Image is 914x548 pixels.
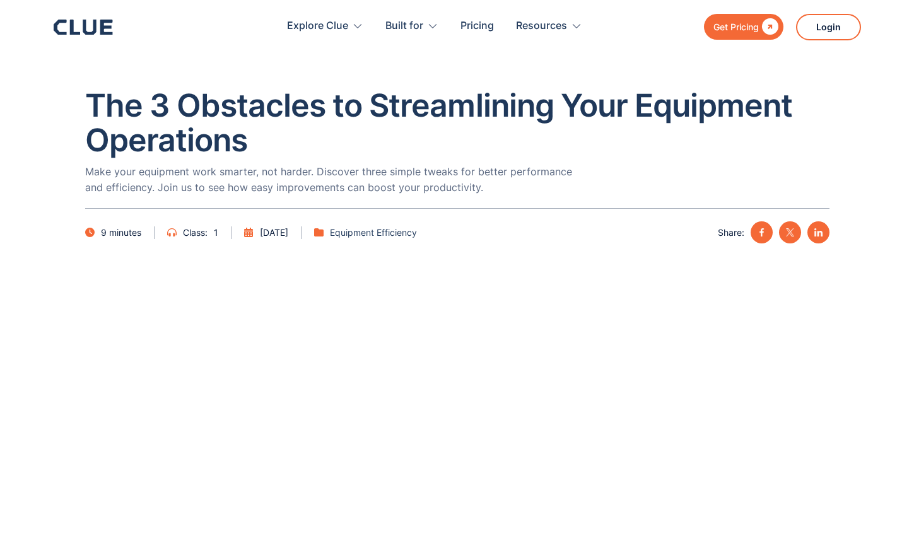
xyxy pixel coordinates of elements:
img: facebook icon [758,228,766,236]
div:  [759,19,778,35]
a: Login [796,14,861,40]
img: linkedin icon [814,228,823,236]
h1: The 3 Obstacles to Streamlining Your Equipment Operations [85,88,829,158]
div: Class: [183,224,208,240]
img: twitter X icon [786,228,794,236]
div: Share: [718,224,744,240]
a: Equipment Efficiency [330,224,417,240]
div: Resources [516,6,582,46]
div: Resources [516,6,567,46]
img: folder icon [314,228,324,237]
div: 9 minutes [101,224,141,240]
div: Explore Clue [287,6,363,46]
div: Explore Clue [287,6,348,46]
a: Get Pricing [704,14,783,40]
img: clock icon [85,228,95,237]
img: Calendar scheduling icon [244,228,254,237]
div: Built for [385,6,438,46]
img: headphones icon [167,228,177,237]
div: [DATE] [260,224,288,240]
a: Pricing [460,6,494,46]
div: Built for [385,6,423,46]
div: Get Pricing [713,19,759,35]
div: 1 [214,224,218,240]
p: Make your equipment work smarter, not harder. Discover three simple tweaks for better performance... [85,164,577,195]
